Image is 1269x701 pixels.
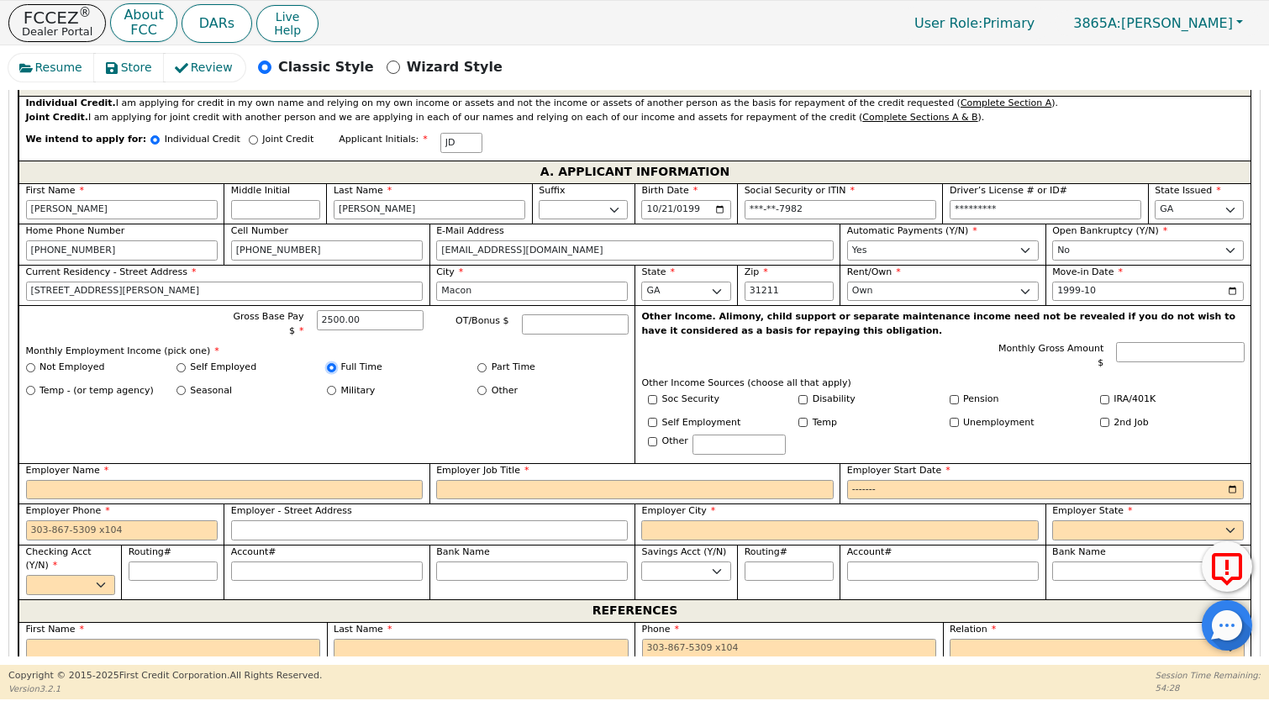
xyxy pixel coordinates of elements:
[26,624,85,635] span: First Name
[164,54,245,82] button: Review
[641,200,730,220] input: YYYY-MM-DD
[256,5,319,42] button: LiveHelp
[455,315,509,326] span: OT/Bonus $
[22,26,92,37] p: Dealer Portal
[745,546,787,557] span: Routing#
[165,133,240,147] p: Individual Credit
[110,3,176,43] button: AboutFCC
[950,185,1067,196] span: Driver’s License # or ID#
[26,98,116,108] strong: Individual Credit.
[8,669,322,683] p: Copyright © 2015- 2025 First Credit Corporation.
[847,465,950,476] span: Employer Start Date
[492,384,518,398] label: Other
[662,416,741,430] label: Self Employment
[1100,418,1109,427] input: Y/N
[274,24,301,37] span: Help
[1056,10,1261,36] a: 3865A:[PERSON_NAME]
[39,384,154,398] label: Temp - (or temp agency)
[26,240,218,261] input: 303-867-5309 x104
[129,546,171,557] span: Routing#
[950,418,959,427] input: Y/N
[26,185,85,196] span: First Name
[26,345,629,359] p: Monthly Employment Income (pick one)
[1073,15,1121,31] span: 3865A:
[539,185,565,196] span: Suffix
[1052,266,1123,277] span: Move-in Date
[950,624,996,635] span: Relation
[950,395,959,404] input: Y/N
[745,200,936,220] input: 000-00-0000
[231,505,352,516] span: Employer - Street Address
[847,225,977,236] span: Automatic Payments (Y/N)
[436,266,463,277] span: City
[1052,282,1244,302] input: YYYY-MM-DD
[26,112,88,123] strong: Joint Credit.
[745,282,834,302] input: 90210
[813,393,856,407] label: Disability
[1073,15,1233,31] span: [PERSON_NAME]
[662,435,688,449] label: Other
[22,9,92,26] p: FCCEZ
[642,377,1245,391] p: Other Income Sources (choose all that apply)
[233,311,303,336] span: Gross Base Pay $
[1052,546,1106,557] span: Bank Name
[26,97,1245,111] div: I am applying for credit in my own name and relying on my own income or assets and not the income...
[182,4,252,43] button: DARs
[641,505,715,516] span: Employer City
[231,185,290,196] span: Middle Initial
[641,266,675,277] span: State
[231,546,276,557] span: Account#
[35,59,82,76] span: Resume
[745,266,768,277] span: Zip
[94,54,165,82] button: Store
[26,225,125,236] span: Home Phone Number
[648,418,657,427] input: Y/N
[334,185,392,196] span: Last Name
[407,57,503,77] p: Wizard Style
[1100,395,1109,404] input: Y/N
[278,57,374,77] p: Classic Style
[436,465,529,476] span: Employer Job Title
[592,600,677,622] span: REFERENCES
[745,185,855,196] span: Social Security or ITIN
[1155,185,1221,196] span: State Issued
[847,546,893,557] span: Account#
[231,240,423,261] input: 303-867-5309 x104
[39,361,104,375] label: Not Employed
[642,639,937,659] input: 303-867-5309 x104
[961,98,1051,108] u: Complete Section A
[1052,505,1132,516] span: Employer State
[8,4,106,42] button: FCCEZ®Dealer Portal
[847,480,1245,500] input: YYYY-MM-DD
[1052,225,1167,236] span: Open Bankruptcy (Y/N)
[190,361,256,375] label: Self Employed
[121,59,152,76] span: Store
[963,416,1035,430] label: Unemployment
[648,395,657,404] input: Y/N
[798,395,808,404] input: Y/N
[798,418,808,427] input: Y/N
[26,465,109,476] span: Employer Name
[231,225,288,236] span: Cell Number
[26,111,1245,125] div: I am applying for joint credit with another person and we are applying in each of our names and r...
[1156,669,1261,682] p: Session Time Remaining:
[641,185,698,196] span: Birth Date
[262,133,313,147] p: Joint Credit
[898,7,1051,40] a: User Role:Primary
[341,361,382,375] label: Full Time
[229,670,322,681] span: All Rights Reserved.
[963,393,998,407] label: Pension
[642,310,1245,338] p: Other Income. Alimony, child support or separate maintenance income need not be revealed if you d...
[436,546,490,557] span: Bank Name
[492,361,535,375] label: Part Time
[436,225,504,236] span: E-Mail Address
[1156,682,1261,694] p: 54:28
[1202,541,1252,592] button: Report Error to FCC
[8,683,322,695] p: Version 3.2.1
[540,161,729,183] span: A. APPLICANT INFORMATION
[274,10,301,24] span: Live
